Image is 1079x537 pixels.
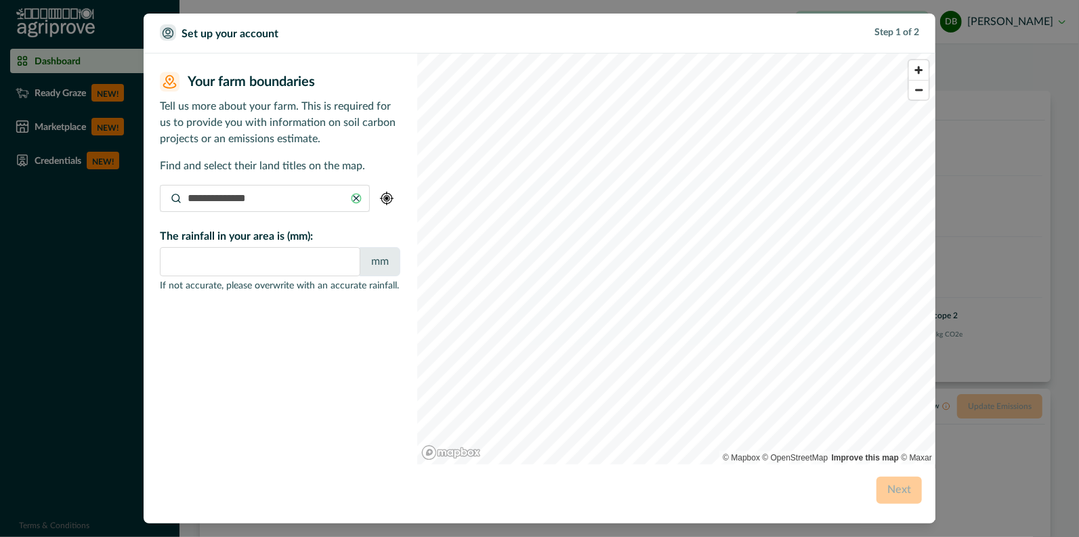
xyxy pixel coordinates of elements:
p: If not accurate, please overwrite with an accurate rainfall. [160,279,400,293]
h2: Your farm boundaries [179,74,400,90]
button: Zoom in [909,60,929,80]
button: Next [876,477,922,504]
img: gps-3587b8eb.png [380,192,394,205]
a: Map feedback [832,453,899,463]
a: Maxar [901,453,932,463]
canvas: Map [417,53,935,465]
p: Set up your account [182,26,278,42]
p: Tell us more about your farm. This is required for us to provide you with information on soil car... [160,98,400,147]
p: Step 1 of 2 [874,26,919,40]
a: OpenStreetMap [763,453,828,463]
button: Zoom out [909,80,929,100]
p: Find and select their land titles on the map. [160,158,400,174]
a: Mapbox logo [421,445,481,460]
span: Zoom out [909,81,929,100]
a: Mapbox [723,453,760,463]
div: mm [360,247,400,276]
p: The rainfall in your area is (mm): [160,228,400,244]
